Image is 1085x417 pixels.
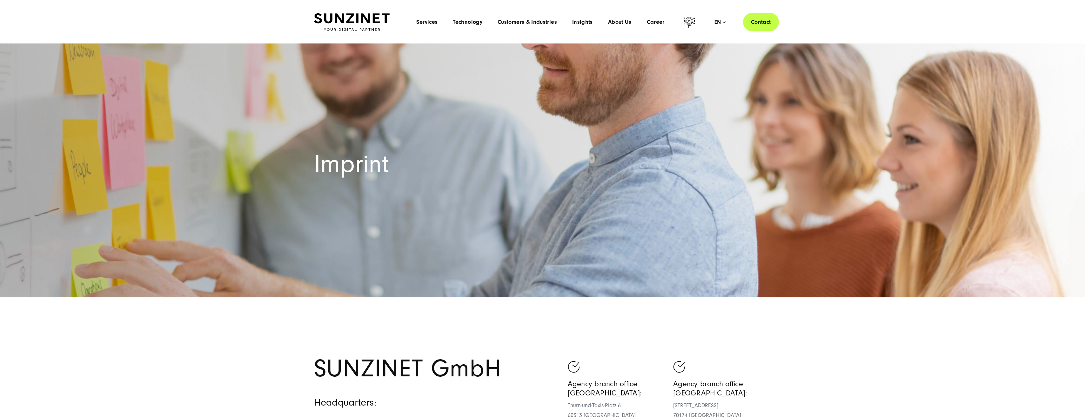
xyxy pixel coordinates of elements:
a: Customers & Industries [498,19,557,25]
h5: Agency branch office [GEOGRAPHIC_DATA]: [673,379,771,398]
a: Contact [743,13,779,31]
h4: Headquarters: [314,396,543,408]
img: SUNZINET Full Service Digital Agentur [314,13,390,31]
div: en [714,19,726,25]
a: About Us [608,19,632,25]
a: Insights [572,19,593,25]
h1: SUNZINET GmbH [314,357,543,381]
a: Services [416,19,438,25]
h1: Imprint [314,152,771,176]
a: Technology [453,19,482,25]
a: Career [647,19,665,25]
h5: Agency branch office [GEOGRAPHIC_DATA]: [568,379,666,398]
